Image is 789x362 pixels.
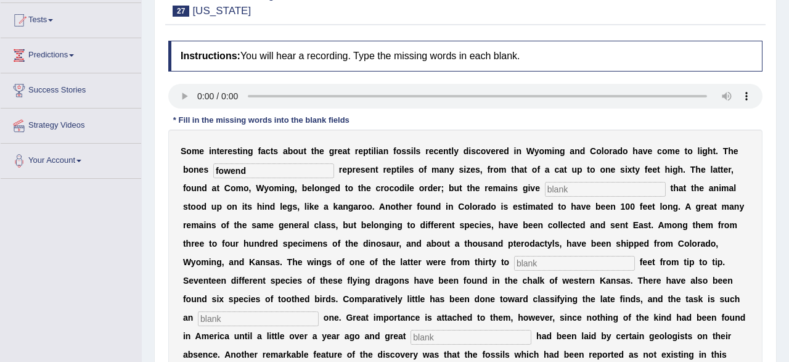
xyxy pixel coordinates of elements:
b: l [374,146,376,156]
b: g [672,165,678,175]
b: o [623,146,628,156]
b: e [227,146,232,156]
b: e [342,165,347,175]
b: s [471,146,476,156]
b: m [499,165,506,175]
b: t [587,165,590,175]
b: u [454,183,460,193]
b: o [186,183,192,193]
b: s [475,165,480,175]
b: n [714,183,719,193]
b: h [514,165,520,175]
b: t [511,165,514,175]
b: a [713,165,717,175]
b: i [262,202,264,212]
input: blank [411,330,531,345]
b: n [211,146,217,156]
b: r [425,146,428,156]
b: a [559,165,564,175]
b: g [248,146,253,156]
b: o [396,146,402,156]
b: n [194,165,199,175]
b: i [700,146,702,156]
b: e [734,146,738,156]
b: i [282,183,284,193]
input: blank [213,163,334,178]
b: o [419,183,425,193]
b: , [249,183,251,193]
b: a [709,183,714,193]
b: h [728,146,734,156]
b: i [411,146,414,156]
b: b [183,165,189,175]
b: z [466,165,470,175]
b: l [402,165,404,175]
b: c [266,146,271,156]
b: v [643,146,648,156]
b: m [667,146,674,156]
b: d [335,183,340,193]
b: n [508,183,513,193]
b: T [723,146,729,156]
b: i [371,146,374,156]
b: c [657,146,662,156]
b: s [409,165,414,175]
b: h [632,146,638,156]
b: x [628,165,632,175]
b: s [416,146,421,156]
b: t [684,146,687,156]
b: C [590,146,596,156]
b: r [224,146,227,156]
b: i [528,183,530,193]
b: o [314,183,320,193]
b: r [424,183,427,193]
b: t [684,183,687,193]
b: t [459,183,462,193]
b: m [721,183,729,193]
b: o [532,165,538,175]
b: Instructions: [181,51,240,61]
b: e [648,146,653,156]
b: t [311,146,314,156]
b: t [396,165,399,175]
b: h [470,183,475,193]
b: a [283,146,288,156]
b: l [451,146,454,156]
b: f [393,146,396,156]
b: d [270,202,276,212]
b: f [183,183,186,193]
b: r [339,165,342,175]
b: d [504,146,509,156]
b: t [564,165,567,175]
b: f [258,146,261,156]
input: blank [198,311,319,326]
b: a [501,183,505,193]
b: n [574,146,580,156]
b: e [611,165,616,175]
b: a [212,183,217,193]
b: r [353,165,356,175]
b: n [443,146,449,156]
b: e [724,165,729,175]
b: t [216,146,219,156]
b: h [673,183,679,193]
a: Success Stories [1,73,141,104]
b: c [433,146,438,156]
b: d [202,183,207,193]
b: , [297,202,300,212]
b: o [687,146,693,156]
b: h [361,183,366,193]
b: m [493,183,501,193]
b: e [366,183,371,193]
b: c [389,183,394,193]
b: t [245,202,248,212]
b: o [394,183,399,193]
b: t [347,146,350,156]
b: d [580,146,586,156]
b: n [320,183,325,193]
b: f [487,165,490,175]
a: Your Account [1,144,141,175]
b: c [376,183,381,193]
b: s [513,183,518,193]
b: ; [441,183,444,193]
